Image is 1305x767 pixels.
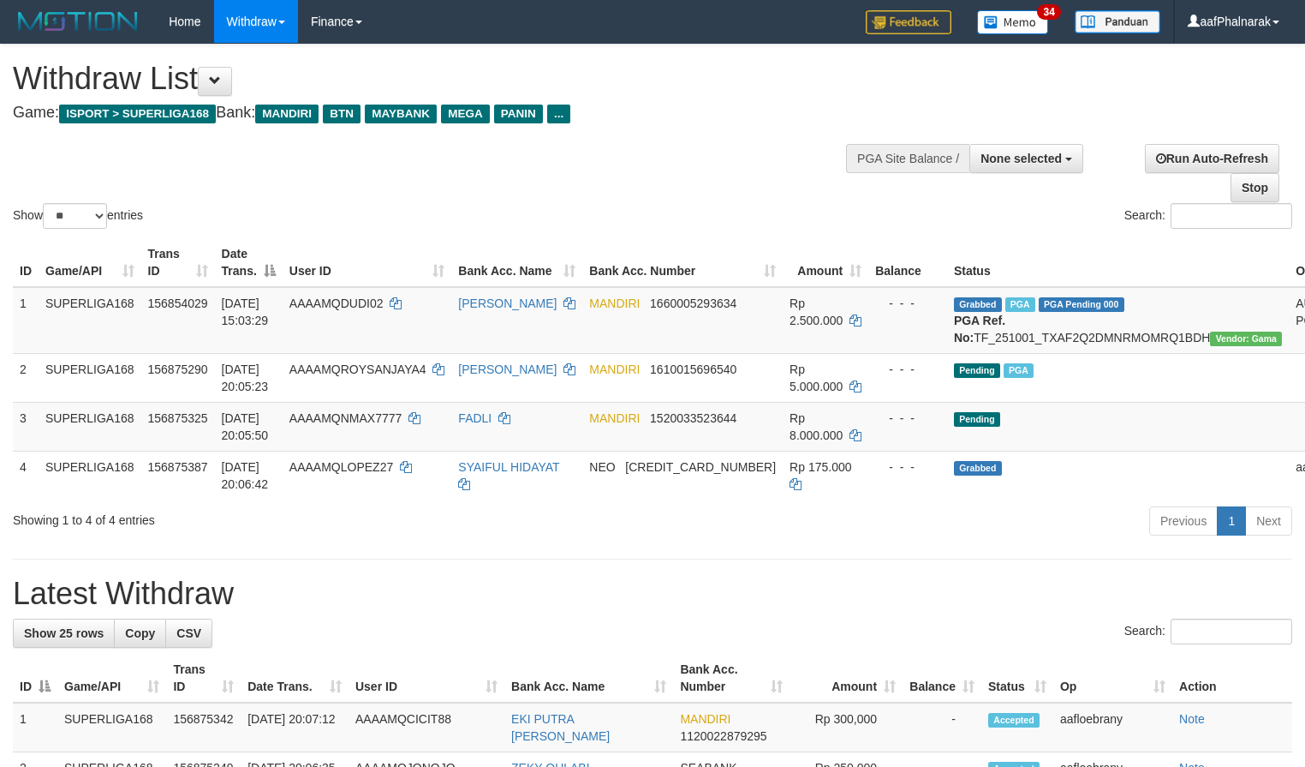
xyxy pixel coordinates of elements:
[790,654,903,703] th: Amount: activate to sort column ascending
[39,353,141,402] td: SUPERLIGA168
[954,363,1000,378] span: Pending
[59,105,216,123] span: ISPORT > SUPERLIGA168
[13,203,143,229] label: Show entries
[148,297,208,310] span: 156854029
[451,238,582,287] th: Bank Acc. Name: activate to sort column ascending
[57,703,166,752] td: SUPERLIGA168
[790,297,843,327] span: Rp 2.500.000
[349,654,504,703] th: User ID: activate to sort column ascending
[13,703,57,752] td: 1
[650,297,736,310] span: Copy 1660005293634 to clipboard
[148,363,208,376] span: 156875290
[13,287,39,354] td: 1
[1149,506,1218,536] a: Previous
[13,451,39,500] td: 4
[954,297,1002,312] span: Grabbed
[241,703,349,752] td: [DATE] 20:07:12
[57,654,166,703] th: Game/API: activate to sort column ascending
[13,402,39,451] td: 3
[988,713,1040,728] span: Accepted
[582,238,783,287] th: Bank Acc. Number: activate to sort column ascending
[365,105,437,123] span: MAYBANK
[13,505,531,529] div: Showing 1 to 4 of 4 entries
[13,654,57,703] th: ID: activate to sort column descending
[977,10,1049,34] img: Button%20Memo.svg
[13,353,39,402] td: 2
[1245,506,1292,536] a: Next
[1171,619,1292,644] input: Search:
[650,363,736,376] span: Copy 1610015696540 to clipboard
[589,460,615,474] span: NEO
[13,577,1292,611] h1: Latest Withdraw
[875,361,940,378] div: - - -
[125,626,155,640] span: Copy
[215,238,283,287] th: Date Trans.: activate to sort column descending
[903,703,981,752] td: -
[947,238,1289,287] th: Status
[903,654,981,703] th: Balance: activate to sort column ascending
[255,105,319,123] span: MANDIRI
[866,10,951,34] img: Feedback.jpg
[1231,173,1279,202] a: Stop
[176,626,201,640] span: CSV
[511,712,610,743] a: EKI PUTRA [PERSON_NAME]
[875,458,940,476] div: - - -
[24,626,104,640] span: Show 25 rows
[222,460,269,491] span: [DATE] 20:06:42
[1053,703,1172,752] td: aafloebrany
[969,144,1083,173] button: None selected
[1145,144,1279,173] a: Run Auto-Refresh
[39,451,141,500] td: SUPERLIGA168
[458,363,557,376] a: [PERSON_NAME]
[166,654,241,703] th: Trans ID: activate to sort column ascending
[680,712,730,726] span: MANDIRI
[165,619,212,648] a: CSV
[289,297,384,310] span: AAAAMQDUDI02
[458,297,557,310] a: [PERSON_NAME]
[458,411,492,425] a: FADLI
[1037,4,1060,20] span: 34
[790,703,903,752] td: Rp 300,000
[790,363,843,393] span: Rp 5.000.000
[1217,506,1246,536] a: 1
[875,410,940,427] div: - - -
[954,461,1002,476] span: Grabbed
[141,238,215,287] th: Trans ID: activate to sort column ascending
[846,144,969,173] div: PGA Site Balance /
[441,105,490,123] span: MEGA
[222,297,269,327] span: [DATE] 15:03:29
[868,238,947,287] th: Balance
[1004,363,1034,378] span: Marked by aafsoycanthlai
[980,152,1062,165] span: None selected
[589,363,640,376] span: MANDIRI
[547,105,570,123] span: ...
[954,412,1000,427] span: Pending
[1053,654,1172,703] th: Op: activate to sort column ascending
[13,105,853,122] h4: Game: Bank:
[790,460,851,474] span: Rp 175.000
[494,105,543,123] span: PANIN
[13,238,39,287] th: ID
[349,703,504,752] td: AAAAMQCICIT88
[954,314,1005,345] b: PGA Ref. No:
[589,297,640,310] span: MANDIRI
[625,460,776,474] span: Copy 5859459223534313 to clipboard
[148,411,208,425] span: 156875325
[1210,332,1282,346] span: Vendor URL: https://trx31.1velocity.biz
[1005,297,1035,312] span: Marked by aafsoycanthlai
[650,411,736,425] span: Copy 1520033523644 to clipboard
[680,729,766,743] span: Copy 1120022879295 to clipboard
[981,654,1053,703] th: Status: activate to sort column ascending
[1075,10,1160,33] img: panduan.png
[114,619,166,648] a: Copy
[39,287,141,354] td: SUPERLIGA168
[323,105,361,123] span: BTN
[13,619,115,648] a: Show 25 rows
[783,238,868,287] th: Amount: activate to sort column ascending
[222,411,269,442] span: [DATE] 20:05:50
[39,402,141,451] td: SUPERLIGA168
[1124,619,1292,644] label: Search:
[289,460,393,474] span: AAAAMQLOPEZ27
[1172,654,1292,703] th: Action
[13,9,143,34] img: MOTION_logo.png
